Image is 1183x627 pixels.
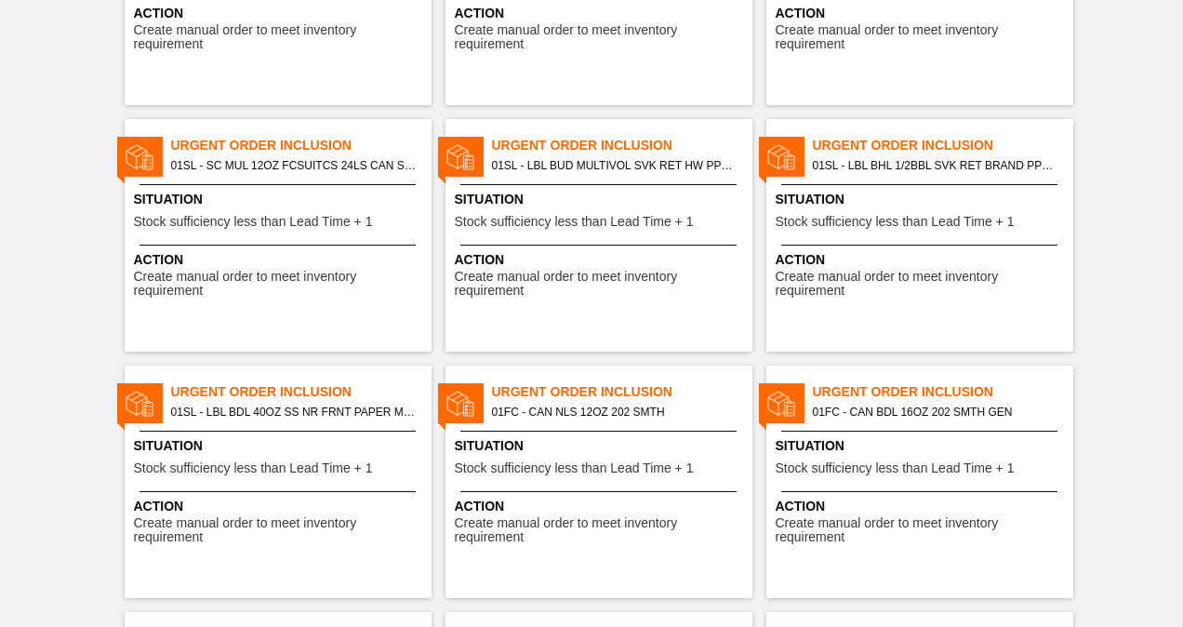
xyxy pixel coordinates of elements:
span: 01SL - LBL BUD MULTIVOL SVK RET HW PPS #3 [492,155,738,176]
span: Urgent Order Inclusion [492,136,752,155]
span: Action [134,250,427,270]
span: Create manual order to meet inventory requirement [776,516,1069,545]
span: Create manual order to meet inventory requirement [455,270,748,299]
span: Action [776,497,1069,516]
span: Stock sufficiency less than Lead Time + 1 [776,215,1015,229]
span: Urgent Order Inclusion [171,136,432,155]
span: Urgent Order Inclusion [492,382,752,402]
span: Create manual order to meet inventory requirement [455,23,748,52]
span: Action [134,4,427,23]
span: Situation [134,436,427,456]
span: 01SL - LBL BHL 1/2BBL SVK RET BRAND PPS #4 [813,155,1058,176]
span: Stock sufficiency less than Lead Time + 1 [134,461,373,475]
span: Situation [134,190,427,209]
span: Situation [455,436,748,456]
span: Create manual order to meet inventory requirement [455,516,748,545]
span: Urgent Order Inclusion [171,382,432,402]
img: status [126,143,153,171]
span: Create manual order to meet inventory requirement [776,23,1069,52]
img: status [126,390,153,418]
span: Situation [455,190,748,209]
span: Situation [776,436,1069,456]
span: 01FC - CAN NLS 12OZ 202 SMTH [492,402,738,422]
img: status [446,390,474,418]
span: Urgent Order Inclusion [813,136,1073,155]
span: 01SL - SC MUL 12OZ FCSUITCS 24LS CAN SLEEK SUMMER PROMO [171,155,417,176]
span: Action [455,497,748,516]
span: Stock sufficiency less than Lead Time + 1 [455,215,694,229]
span: 01SL - LBL BDL 40OZ SS NR FRNT PAPER MS - VBI [171,402,417,422]
span: Action [776,250,1069,270]
span: Stock sufficiency less than Lead Time + 1 [134,215,373,229]
span: Create manual order to meet inventory requirement [134,270,427,299]
span: Create manual order to meet inventory requirement [776,270,1069,299]
span: Action [134,497,427,516]
span: Stock sufficiency less than Lead Time + 1 [776,461,1015,475]
span: Stock sufficiency less than Lead Time + 1 [455,461,694,475]
span: Urgent Order Inclusion [813,382,1073,402]
span: Create manual order to meet inventory requirement [134,516,427,545]
img: status [767,390,795,418]
span: 01FC - CAN BDL 16OZ 202 SMTH GEN [813,402,1058,422]
span: Situation [776,190,1069,209]
span: Create manual order to meet inventory requirement [134,23,427,52]
span: Action [776,4,1069,23]
span: Action [455,250,748,270]
img: status [767,143,795,171]
span: Action [455,4,748,23]
img: status [446,143,474,171]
